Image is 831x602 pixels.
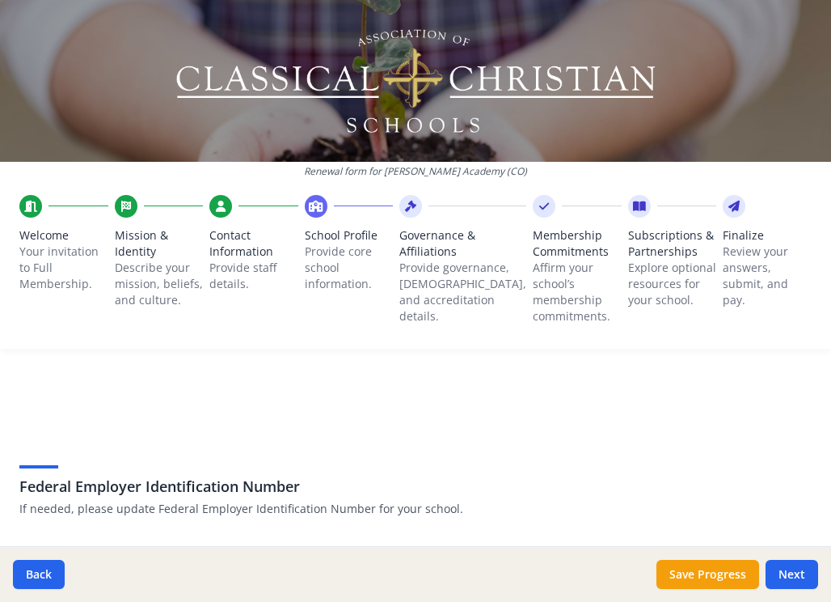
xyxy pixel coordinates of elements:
p: Provide governance, [DEMOGRAPHIC_DATA], and accreditation details. [399,260,526,324]
span: Finalize [723,227,812,244]
h3: Federal Employer Identification Number [19,475,812,498]
span: School Profile [305,227,394,244]
button: Save Progress [656,560,759,589]
span: Membership Commitments [533,227,622,260]
span: Contact Information [209,227,298,260]
span: Welcome [19,227,108,244]
p: Describe your mission, beliefs, and culture. [115,260,204,308]
p: Provide staff details. [209,260,298,292]
p: Your invitation to Full Membership. [19,244,108,292]
span: Governance & Affiliations [399,227,526,260]
p: Affirm your school’s membership commitments. [533,260,622,324]
button: Next [766,560,818,589]
p: Provide core school information. [305,244,394,292]
p: Explore optional resources for your school. [628,260,717,308]
span: Mission & Identity [115,227,204,260]
p: Review your answers, submit, and pay. [723,244,812,308]
span: Subscriptions & Partnerships [628,227,717,260]
button: Back [13,560,65,589]
p: If needed, please update Federal Employer Identification Number for your school. [19,501,812,517]
img: Logo [174,24,658,138]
